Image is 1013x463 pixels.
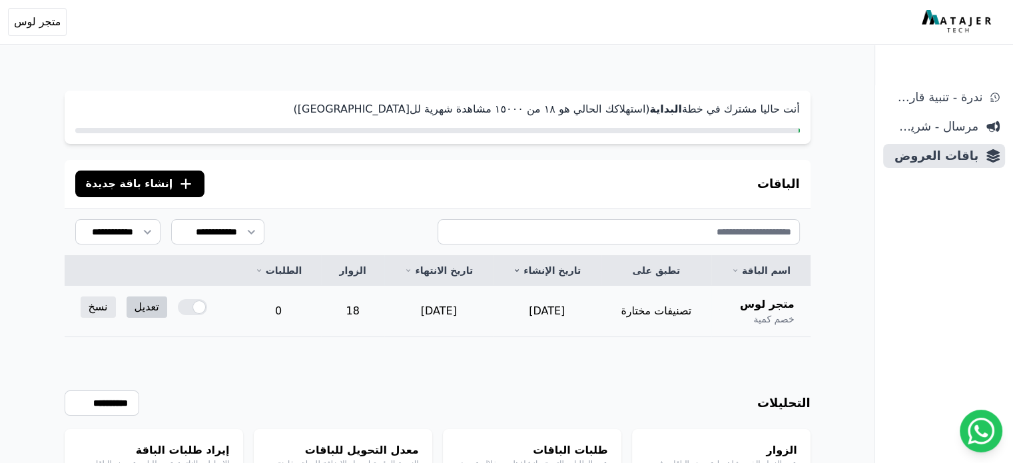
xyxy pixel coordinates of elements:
[757,394,811,412] h3: التحليلات
[922,10,994,34] img: MatajerTech Logo
[78,442,230,458] h4: إيراد طلبات الباقة
[601,286,711,337] td: تصنيفات مختارة
[601,256,711,286] th: تطبق على
[888,88,982,107] span: ندرة - تنبية قارب علي النفاذ
[127,296,167,318] a: تعديل
[493,286,601,337] td: [DATE]
[384,286,493,337] td: [DATE]
[740,296,795,312] span: متجر لوس
[14,14,61,30] span: متجر لوس
[86,176,173,192] span: إنشاء باقة جديدة
[81,296,116,318] a: نسخ
[321,256,384,286] th: الزوار
[649,103,681,115] strong: البداية
[509,264,585,277] a: تاريخ الإنشاء
[236,286,321,337] td: 0
[727,264,794,277] a: اسم الباقة
[321,286,384,337] td: 18
[75,101,800,117] p: أنت حاليا مشترك في خطة (استهلاكك الحالي هو ١٨ من ١٥۰۰۰ مشاهدة شهرية لل[GEOGRAPHIC_DATA])
[753,312,794,326] span: خصم كمية
[252,264,305,277] a: الطلبات
[8,8,67,36] button: متجر لوس
[267,442,419,458] h4: معدل التحويل للباقات
[400,264,477,277] a: تاريخ الانتهاء
[888,147,978,165] span: باقات العروض
[757,175,800,193] h3: الباقات
[645,442,797,458] h4: الزوار
[456,442,608,458] h4: طلبات الباقات
[75,171,205,197] button: إنشاء باقة جديدة
[888,117,978,136] span: مرسال - شريط دعاية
